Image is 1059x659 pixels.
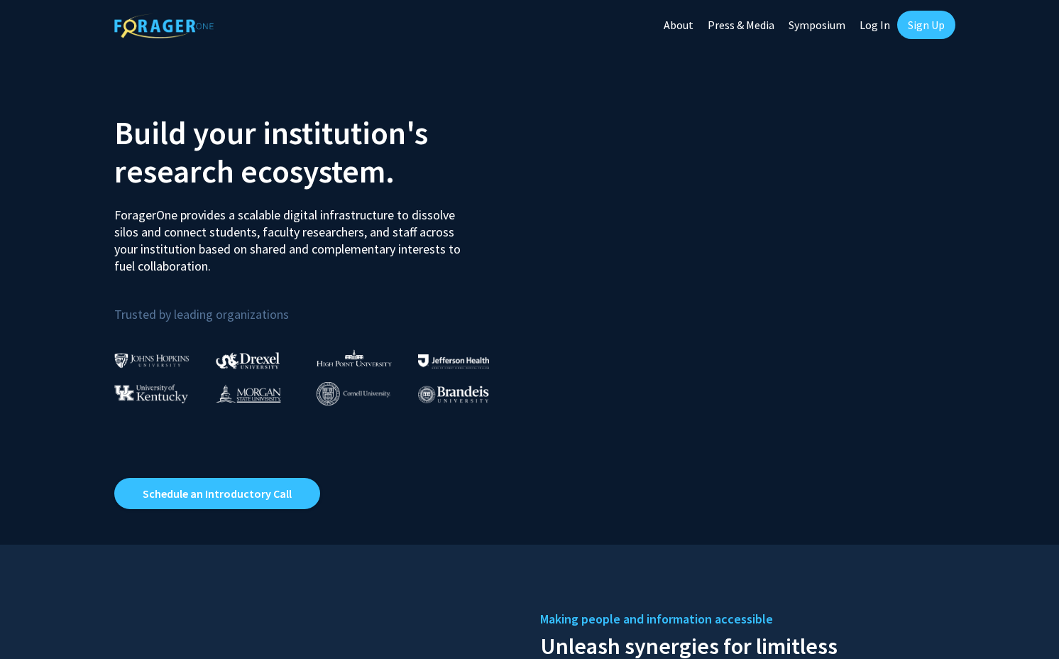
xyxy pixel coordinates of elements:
img: Drexel University [216,352,280,369]
img: Thomas Jefferson University [418,354,489,368]
img: ForagerOne Logo [114,13,214,38]
img: Johns Hopkins University [114,353,190,368]
img: High Point University [317,349,392,366]
img: Brandeis University [418,386,489,403]
a: Opens in a new tab [114,478,320,509]
h5: Making people and information accessible [540,609,945,630]
img: University of Kentucky [114,384,188,403]
p: Trusted by leading organizations [114,286,519,325]
a: Sign Up [897,11,955,39]
h2: Build your institution's research ecosystem. [114,114,519,190]
p: ForagerOne provides a scalable digital infrastructure to dissolve silos and connect students, fac... [114,196,471,275]
img: Morgan State University [216,384,281,403]
img: Cornell University [317,382,390,405]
